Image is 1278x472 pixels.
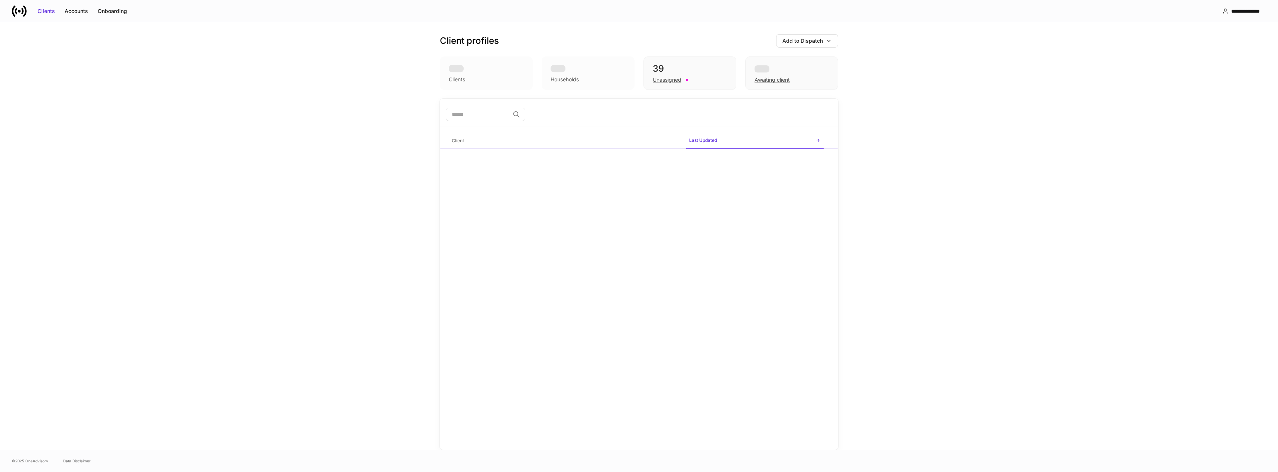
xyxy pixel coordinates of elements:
[449,133,680,149] span: Client
[33,5,60,17] button: Clients
[38,7,55,15] div: Clients
[452,137,464,144] h6: Client
[65,7,88,15] div: Accounts
[755,76,790,84] div: Awaiting client
[440,35,499,47] h3: Client profiles
[643,56,736,90] div: 39Unassigned
[93,5,132,17] button: Onboarding
[63,458,91,464] a: Data Disclaimer
[653,63,727,75] div: 39
[60,5,93,17] button: Accounts
[551,76,579,83] div: Households
[653,76,681,84] div: Unassigned
[98,7,127,15] div: Onboarding
[745,56,838,90] div: Awaiting client
[782,37,823,45] div: Add to Dispatch
[776,34,838,48] button: Add to Dispatch
[689,137,717,144] h6: Last Updated
[449,76,465,83] div: Clients
[686,133,824,149] span: Last Updated
[12,458,48,464] span: © 2025 OneAdvisory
